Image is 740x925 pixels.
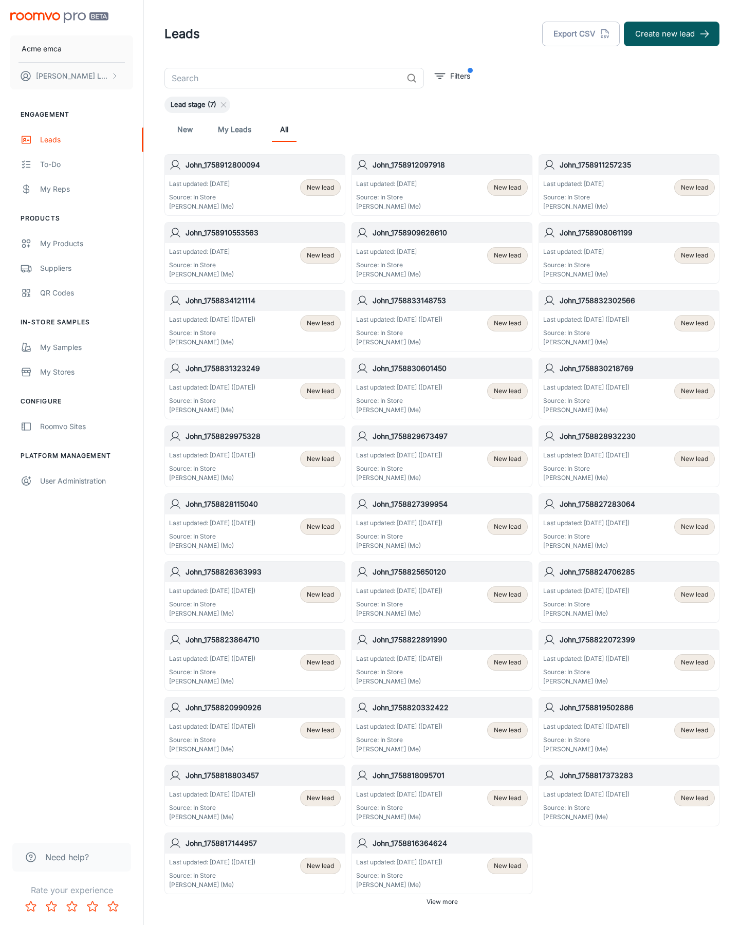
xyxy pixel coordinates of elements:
a: John_1758827399954Last updated: [DATE] ([DATE])Source: In Store[PERSON_NAME] (Me)New lead [351,493,532,555]
p: Source: In Store [169,396,255,405]
p: [PERSON_NAME] (Me) [169,270,234,279]
p: Source: In Store [543,193,608,202]
p: [PERSON_NAME] (Me) [169,405,255,415]
a: John_1758827283064Last updated: [DATE] ([DATE])Source: In Store[PERSON_NAME] (Me)New lead [539,493,719,555]
p: Last updated: [DATE] ([DATE]) [356,722,442,731]
h6: John_1758828932230 [560,431,715,442]
p: Source: In Store [356,871,442,880]
a: My Leads [218,117,251,142]
div: Lead stage (7) [164,97,230,113]
h6: John_1758833148753 [373,295,528,306]
a: John_1758830601450Last updated: [DATE] ([DATE])Source: In Store[PERSON_NAME] (Me)New lead [351,358,532,419]
div: Suppliers [40,263,133,274]
a: John_1758912800094Last updated: [DATE]Source: In Store[PERSON_NAME] (Me)New lead [164,154,345,216]
a: John_1758829673497Last updated: [DATE] ([DATE])Source: In Store[PERSON_NAME] (Me)New lead [351,425,532,487]
h6: John_1758829975328 [186,431,341,442]
button: Acme emca [10,35,133,62]
p: Source: In Store [543,668,630,677]
span: New lead [681,251,708,260]
div: My Samples [40,342,133,353]
h6: John_1758825650120 [373,566,528,578]
p: [PERSON_NAME] (Me) [356,880,442,890]
h6: John_1758832302566 [560,295,715,306]
p: Last updated: [DATE] ([DATE]) [543,790,630,799]
div: Roomvo Sites [40,421,133,432]
div: My Products [40,238,133,249]
a: John_1758825650120Last updated: [DATE] ([DATE])Source: In Store[PERSON_NAME] (Me)New lead [351,561,532,623]
p: Acme emca [22,43,62,54]
button: Rate 4 star [82,896,103,917]
h6: John_1758829673497 [373,431,528,442]
p: [PERSON_NAME] (Me) [356,405,442,415]
p: Last updated: [DATE] ([DATE]) [356,790,442,799]
span: New lead [307,793,334,803]
h6: John_1758908061199 [560,227,715,238]
span: New lead [307,183,334,192]
h6: John_1758817144957 [186,838,341,849]
span: New lead [307,522,334,531]
p: Source: In Store [356,396,442,405]
button: Rate 5 star [103,896,123,917]
h6: John_1758818803457 [186,770,341,781]
p: Last updated: [DATE] ([DATE]) [169,451,255,460]
p: Source: In Store [169,328,255,338]
button: Export CSV [542,22,620,46]
p: Source: In Store [169,464,255,473]
span: New lead [494,793,521,803]
span: New lead [681,319,708,328]
p: Source: In Store [543,735,630,745]
p: Source: In Store [169,735,255,745]
span: New lead [494,658,521,667]
p: Source: In Store [169,193,234,202]
button: Rate 1 star [21,896,41,917]
span: New lead [307,726,334,735]
a: John_1758820332422Last updated: [DATE] ([DATE])Source: In Store[PERSON_NAME] (Me)New lead [351,697,532,758]
p: [PERSON_NAME] (Me) [356,338,442,347]
div: Leads [40,134,133,145]
a: John_1758818095701Last updated: [DATE] ([DATE])Source: In Store[PERSON_NAME] (Me)New lead [351,765,532,826]
h6: John_1758910553563 [186,227,341,238]
a: John_1758824706285Last updated: [DATE] ([DATE])Source: In Store[PERSON_NAME] (Me)New lead [539,561,719,623]
h6: John_1758912800094 [186,159,341,171]
div: To-do [40,159,133,170]
a: John_1758832302566Last updated: [DATE] ([DATE])Source: In Store[PERSON_NAME] (Me)New lead [539,290,719,351]
p: Source: In Store [356,193,421,202]
p: Last updated: [DATE] [356,247,421,256]
a: John_1758820990926Last updated: [DATE] ([DATE])Source: In Store[PERSON_NAME] (Me)New lead [164,697,345,758]
h6: John_1758830601450 [373,363,528,374]
p: [PERSON_NAME] (Me) [169,812,255,822]
h6: John_1758818095701 [373,770,528,781]
p: [PERSON_NAME] (Me) [356,270,421,279]
p: Source: In Store [169,871,255,880]
span: Need help? [45,851,89,863]
h6: John_1758827283064 [560,498,715,510]
p: Last updated: [DATE] ([DATE]) [356,383,442,392]
span: New lead [494,522,521,531]
h6: John_1758822891990 [373,634,528,645]
h6: John_1758820990926 [186,702,341,713]
span: New lead [494,183,521,192]
p: [PERSON_NAME] Leaptools [36,70,108,82]
p: Last updated: [DATE] ([DATE]) [169,858,255,867]
p: [PERSON_NAME] (Me) [356,677,442,686]
p: Last updated: [DATE] ([DATE]) [543,315,630,324]
p: Source: In Store [543,464,630,473]
span: New lead [494,861,521,871]
p: Source: In Store [543,396,630,405]
span: New lead [681,386,708,396]
p: Source: In Store [169,668,255,677]
button: [PERSON_NAME] Leaptools [10,63,133,89]
a: John_1758826363993Last updated: [DATE] ([DATE])Source: In Store[PERSON_NAME] (Me)New lead [164,561,345,623]
p: Last updated: [DATE] ([DATE]) [356,519,442,528]
input: Search [164,68,402,88]
a: All [272,117,297,142]
span: New lead [681,522,708,531]
p: [PERSON_NAME] (Me) [543,270,608,279]
p: [PERSON_NAME] (Me) [169,609,255,618]
a: John_1758817144957Last updated: [DATE] ([DATE])Source: In Store[PERSON_NAME] (Me)New lead [164,832,345,894]
span: New lead [681,454,708,464]
h6: John_1758824706285 [560,566,715,578]
p: Last updated: [DATE] ([DATE]) [543,451,630,460]
a: John_1758828115040Last updated: [DATE] ([DATE])Source: In Store[PERSON_NAME] (Me)New lead [164,493,345,555]
p: Last updated: [DATE] [543,179,608,189]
